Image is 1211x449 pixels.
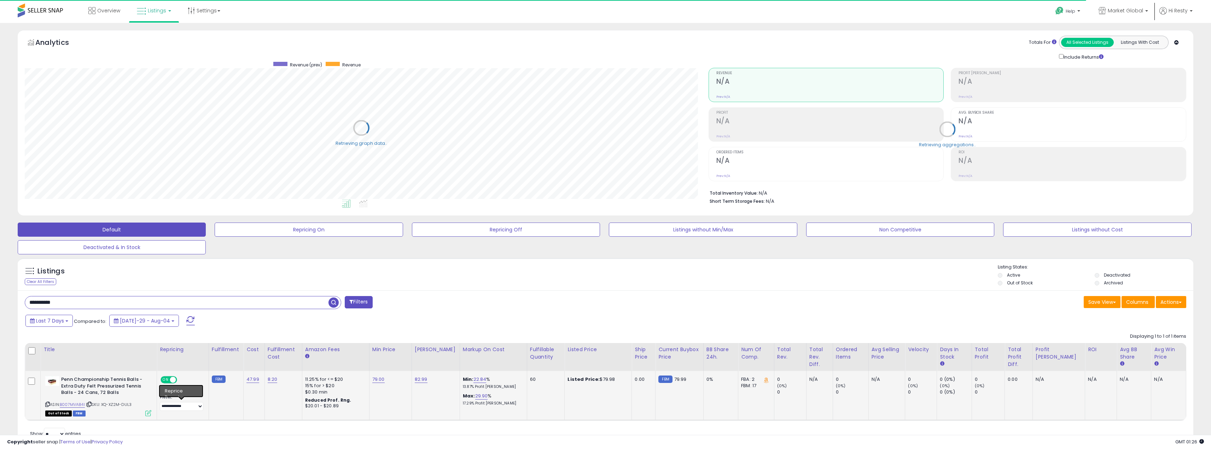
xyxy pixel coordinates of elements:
span: Help [1066,8,1075,14]
div: seller snap | | [7,439,123,445]
button: Filters [345,296,372,308]
button: Listings With Cost [1113,38,1166,47]
button: Repricing On [215,223,403,237]
div: 0 [908,376,937,383]
small: (0%) [777,383,787,389]
div: 0 (0%) [940,389,971,395]
p: Listing States: [998,264,1193,271]
a: 79.00 [372,376,385,383]
span: | SKU: XQ-XZ2M-DUL3 [86,402,132,407]
div: Num of Comp. [741,346,771,361]
small: FBM [658,376,672,383]
span: Columns [1126,299,1148,306]
h5: Analytics [35,37,83,49]
div: Fulfillment [212,346,240,353]
p: 13.87% Profit [PERSON_NAME] [463,384,522,389]
small: (0%) [940,383,950,389]
div: $20.01 - $20.89 [305,403,364,409]
div: 0.00 [1008,376,1027,383]
div: Days In Stock [940,346,968,361]
button: Deactivated & In Stock [18,240,206,254]
b: Listed Price: [567,376,600,383]
a: 22.84 [473,376,487,383]
div: Retrieving aggregations.. [919,141,976,148]
div: N/A [809,376,827,383]
button: Columns [1122,296,1155,308]
div: Total Profit Diff. [1008,346,1030,368]
span: All listings that are currently out of stock and unavailable for purchase on Amazon [45,410,72,416]
button: Actions [1156,296,1186,308]
span: [DATE]-29 - Aug-04 [120,317,170,324]
button: Default [18,223,206,237]
b: Min: [463,376,473,383]
strong: Copyright [7,438,33,445]
div: Ordered Items [836,346,866,361]
div: 0 [908,389,937,395]
small: (0%) [836,383,846,389]
span: Listings [148,7,166,14]
b: Reduced Prof. Rng. [305,397,351,403]
div: Displaying 1 to 1 of 1 items [1130,333,1186,340]
div: $79.98 [567,376,626,383]
div: Fulfillable Quantity [530,346,562,361]
div: Clear All Filters [25,278,56,285]
div: Include Returns [1054,53,1112,61]
label: Archived [1104,280,1123,286]
div: 0% [706,376,733,383]
small: Avg Win Price. [1154,361,1158,367]
div: Avg Selling Price [872,346,902,361]
small: Amazon Fees. [305,353,309,360]
div: 15% for > $20 [305,383,364,389]
a: Privacy Policy [92,438,123,445]
div: N/A [1154,376,1181,383]
div: [PERSON_NAME] [415,346,457,353]
label: Out of Stock [1007,280,1033,286]
small: Avg BB Share. [1120,361,1124,367]
div: ROI [1088,346,1114,353]
div: $0.30 min [305,389,364,395]
span: OFF [176,377,187,383]
div: 0 (0%) [940,376,971,383]
button: All Selected Listings [1061,38,1114,47]
div: Cost [246,346,262,353]
div: 0 [975,376,1005,383]
div: Profit [PERSON_NAME] [1036,346,1082,361]
div: 0 [777,389,806,395]
div: Total Rev. [777,346,803,361]
div: Avg BB Share [1120,346,1148,361]
button: Listings without Min/Max [609,223,797,237]
div: 60 [530,376,559,383]
button: Listings without Cost [1003,223,1191,237]
button: Repricing Off [412,223,600,237]
div: Markup on Cost [463,346,524,353]
div: N/A [1088,376,1111,383]
a: Help [1050,1,1087,23]
div: % [463,376,522,389]
div: Avg Win Price [1154,346,1183,361]
small: (0%) [975,383,985,389]
div: 11.25% for <= $20 [305,376,364,383]
a: 29.90 [475,392,488,400]
button: Non Competitive [806,223,994,237]
small: Days In Stock. [940,361,944,367]
div: FBM: 17 [741,383,769,389]
div: Preset: [160,395,203,411]
span: Hi Resty [1169,7,1188,14]
div: N/A [872,376,900,383]
div: N/A [1036,376,1079,383]
div: Retrieving graph data.. [336,140,387,146]
h5: Listings [37,266,65,276]
p: 17.29% Profit [PERSON_NAME] [463,401,522,406]
div: Total Profit [975,346,1002,361]
a: Terms of Use [60,438,91,445]
a: 82.99 [415,376,427,383]
span: Overview [97,7,120,14]
label: Deactivated [1104,272,1130,278]
div: FBA: 2 [741,376,769,383]
span: Show: entries [30,430,81,437]
span: ON [161,377,170,383]
div: 0 [836,376,868,383]
div: Totals For [1029,39,1056,46]
div: Current Buybox Price [658,346,700,361]
div: 0 [777,376,806,383]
